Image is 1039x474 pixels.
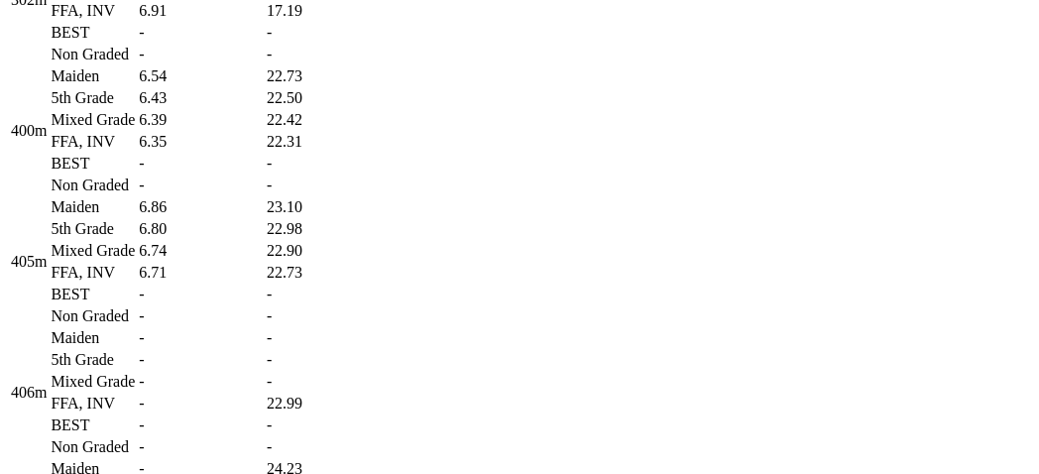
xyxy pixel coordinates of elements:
td: 400m [10,66,48,195]
td: Maiden [50,66,136,86]
td: - [266,437,370,457]
td: 6.71 [138,263,264,283]
td: - [266,372,370,392]
td: 5th Grade [50,350,136,370]
td: - [266,350,370,370]
td: Non Graded [50,176,136,195]
td: 5th Grade [50,219,136,239]
td: - [138,415,264,435]
td: 406m [10,328,48,457]
td: - [138,45,264,64]
td: 22.73 [266,263,370,283]
td: Mixed Grade [50,241,136,261]
td: - [266,306,370,326]
td: Maiden [50,197,136,217]
td: FFA, INV [50,394,136,414]
td: - [138,154,264,174]
td: BEST [50,23,136,43]
td: BEST [50,415,136,435]
td: BEST [50,285,136,304]
td: Non Graded [50,306,136,326]
td: 22.90 [266,241,370,261]
td: BEST [50,154,136,174]
td: - [138,350,264,370]
td: - [138,328,264,348]
td: Mixed Grade [50,372,136,392]
td: - [138,23,264,43]
td: 6.74 [138,241,264,261]
td: FFA, INV [50,1,136,21]
td: 6.39 [138,110,264,130]
td: - [138,285,264,304]
td: - [266,23,370,43]
td: Mixed Grade [50,110,136,130]
td: 6.80 [138,219,264,239]
td: FFA, INV [50,132,136,152]
td: 6.86 [138,197,264,217]
td: 22.98 [266,219,370,239]
td: 22.73 [266,66,370,86]
td: 22.50 [266,88,370,108]
td: 22.99 [266,394,370,414]
td: 23.10 [266,197,370,217]
td: - [138,306,264,326]
td: FFA, INV [50,263,136,283]
td: - [266,45,370,64]
td: - [138,394,264,414]
td: - [138,176,264,195]
td: - [266,285,370,304]
td: 6.35 [138,132,264,152]
td: Non Graded [50,437,136,457]
td: 6.91 [138,1,264,21]
td: 6.43 [138,88,264,108]
td: Non Graded [50,45,136,64]
td: 5th Grade [50,88,136,108]
td: - [266,415,370,435]
td: 22.31 [266,132,370,152]
td: - [266,176,370,195]
td: - [138,437,264,457]
td: - [266,328,370,348]
td: 22.42 [266,110,370,130]
td: 17.19 [266,1,370,21]
td: Maiden [50,328,136,348]
td: 405m [10,197,48,326]
td: - [266,154,370,174]
td: 6.54 [138,66,264,86]
td: - [138,372,264,392]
